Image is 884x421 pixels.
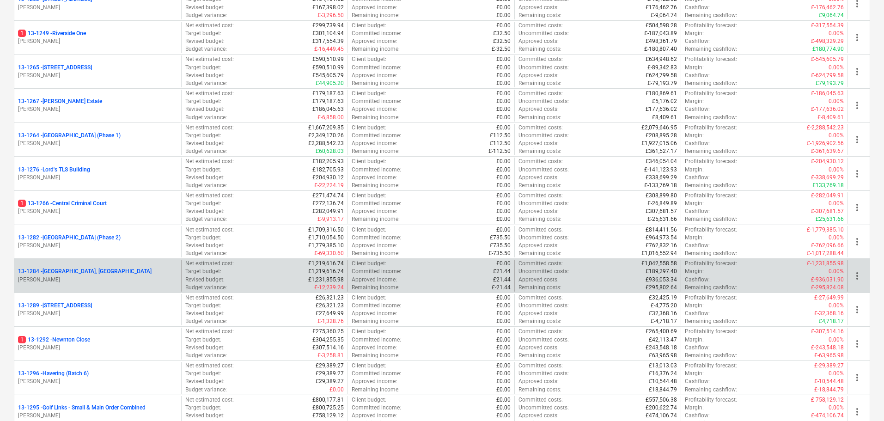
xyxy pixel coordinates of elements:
[652,98,677,105] p: £5,176.02
[18,234,177,250] div: 13-1282 -[GEOGRAPHIC_DATA] (Phase 2)[PERSON_NAME]
[352,250,400,257] p: Remaining income :
[496,200,511,207] p: £0.00
[685,158,737,165] p: Profitability forecast :
[316,147,344,155] p: £60,628.03
[493,30,511,37] p: £32.50
[185,158,234,165] p: Net estimated cost :
[685,207,710,215] p: Cashflow :
[316,79,344,87] p: £44,905.20
[518,64,569,72] p: Uncommitted costs :
[811,174,844,182] p: £-338,699.29
[312,105,344,113] p: £186,045.63
[18,234,121,242] p: 13-1282 - [GEOGRAPHIC_DATA] (Phase 2)
[18,276,177,284] p: [PERSON_NAME]
[308,140,344,147] p: £2,288,542.23
[518,37,559,45] p: Approved costs :
[490,234,511,242] p: £735.50
[317,114,344,122] p: £-6,858.00
[185,182,227,189] p: Budget variance :
[811,90,844,98] p: £-186,045.63
[185,37,225,45] p: Revised budget :
[185,72,225,79] p: Revised budget :
[641,140,677,147] p: £1,927,015.06
[811,207,844,215] p: £-307,681.57
[352,72,397,79] p: Approved income :
[811,147,844,155] p: £-361,639.67
[852,202,863,213] span: more_vert
[646,242,677,250] p: £762,832.16
[314,182,344,189] p: £-22,224.19
[352,55,386,63] p: Client budget :
[685,242,710,250] p: Cashflow :
[352,64,401,72] p: Committed income :
[646,158,677,165] p: £346,054.04
[685,4,710,12] p: Cashflow :
[829,166,844,174] p: 0.00%
[685,147,737,155] p: Remaining cashflow :
[852,134,863,145] span: more_vert
[685,192,737,200] p: Profitability forecast :
[18,132,177,147] div: 13-1264 -[GEOGRAPHIC_DATA] (Phase 1)[PERSON_NAME]
[312,98,344,105] p: £179,187.63
[18,98,102,105] p: 13-1267 - [PERSON_NAME] Estate
[518,12,561,19] p: Remaining costs :
[18,404,177,420] div: 13-1295 -Golf Links - Small & Main Order Combined[PERSON_NAME]
[490,132,511,140] p: £112.50
[496,260,511,268] p: £0.00
[518,250,561,257] p: Remaining costs :
[685,166,704,174] p: Margin :
[18,370,177,385] div: 13-1296 -Havering (Batch 6)[PERSON_NAME]
[185,166,221,174] p: Target budget :
[685,114,737,122] p: Remaining cashflow :
[185,45,227,53] p: Budget variance :
[685,55,737,63] p: Profitability forecast :
[685,124,737,132] p: Profitability forecast :
[518,182,561,189] p: Remaining costs :
[488,250,511,257] p: £-735.50
[312,22,344,30] p: £299,739.94
[852,66,863,77] span: more_vert
[18,370,89,378] p: 13-1296 - Havering (Batch 6)
[312,64,344,72] p: £590,510.99
[838,377,884,421] iframe: Chat Widget
[518,90,563,98] p: Committed costs :
[811,22,844,30] p: £-317,554.39
[308,132,344,140] p: £2,349,170.26
[685,132,704,140] p: Margin :
[312,30,344,37] p: £301,104.94
[493,37,511,45] p: £32.50
[18,200,177,215] div: 113-1266 -Central Criminal Court[PERSON_NAME]
[811,242,844,250] p: £-762,096.66
[644,166,677,174] p: £-141,123.93
[518,242,559,250] p: Approved costs :
[646,90,677,98] p: £180,869.61
[518,45,561,53] p: Remaining costs :
[18,404,146,412] p: 13-1295 - Golf Links - Small & Main Order Combined
[518,22,563,30] p: Committed costs :
[496,55,511,63] p: £0.00
[312,90,344,98] p: £179,187.63
[518,132,569,140] p: Uncommitted costs :
[811,55,844,63] p: £-545,605.79
[518,215,561,223] p: Remaining costs :
[811,158,844,165] p: £-204,930.12
[646,207,677,215] p: £307,681.57
[317,215,344,223] p: £-9,913.17
[496,182,511,189] p: £0.00
[652,114,677,122] p: £8,409.61
[518,260,563,268] p: Committed costs :
[18,302,92,310] p: 13-1289 - [STREET_ADDRESS]
[518,147,561,155] p: Remaining costs :
[308,242,344,250] p: £1,779,385.10
[352,132,401,140] p: Committed income :
[852,168,863,179] span: more_vert
[185,12,227,19] p: Budget variance :
[352,174,397,182] p: Approved income :
[352,105,397,113] p: Approved income :
[646,22,677,30] p: £504,598.28
[185,260,234,268] p: Net estimated cost :
[352,90,386,98] p: Client budget :
[644,30,677,37] p: £-187,043.89
[308,124,344,132] p: £1,667,209.85
[352,166,401,174] p: Committed income :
